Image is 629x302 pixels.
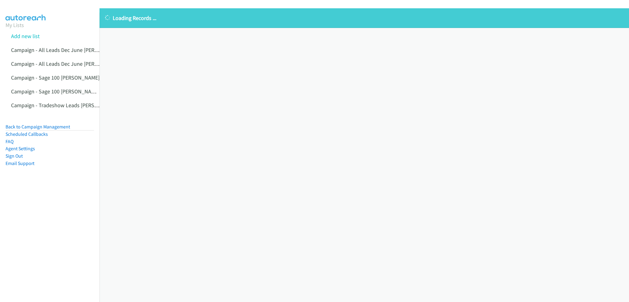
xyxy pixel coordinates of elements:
a: Campaign - Tradeshow Leads [PERSON_NAME] Cloned [11,102,137,109]
a: Agent Settings [6,146,35,151]
a: Campaign - All Leads Dec June [PERSON_NAME] [11,46,123,53]
a: Back to Campaign Management [6,124,70,130]
p: Loading Records ... [105,14,623,22]
a: Email Support [6,160,34,166]
a: Campaign - Sage 100 [PERSON_NAME] [11,74,100,81]
a: FAQ [6,139,14,144]
a: Campaign - All Leads Dec June [PERSON_NAME] Cloned [11,60,140,67]
a: Add new list [11,33,40,40]
a: My Lists [6,22,24,29]
a: Sign Out [6,153,23,159]
a: Scheduled Callbacks [6,131,48,137]
a: Campaign - Sage 100 [PERSON_NAME] Cloned [11,88,117,95]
